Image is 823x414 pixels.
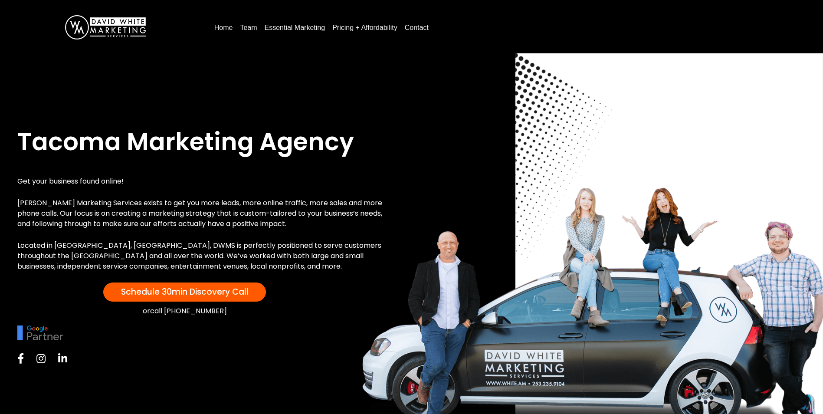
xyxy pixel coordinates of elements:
[401,21,432,35] a: Contact
[65,15,146,39] img: DavidWhite-Marketing-Logo
[211,20,806,35] nav: Menu
[17,198,387,229] p: [PERSON_NAME] Marketing Services exists to get you more leads, more online traffic, more sales an...
[65,23,146,30] a: DavidWhite-Marketing-Logo
[150,306,227,316] a: call [PHONE_NUMBER]
[121,286,249,298] span: Schedule 30min Discovery Call
[17,176,387,187] p: Get your business found online!
[17,240,387,272] p: Located in [GEOGRAPHIC_DATA], [GEOGRAPHIC_DATA], DWMS is perfectly positioned to serve customers ...
[329,21,401,35] a: Pricing + Affordability
[261,21,329,35] a: Essential Marketing
[17,125,354,159] span: Tacoma Marketing Agency
[17,306,352,317] div: or
[17,325,63,340] img: google-partner
[103,283,266,302] a: Schedule 30min Discovery Call
[211,21,236,35] a: Home
[17,329,63,336] picture: google-partner
[236,21,260,35] a: Team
